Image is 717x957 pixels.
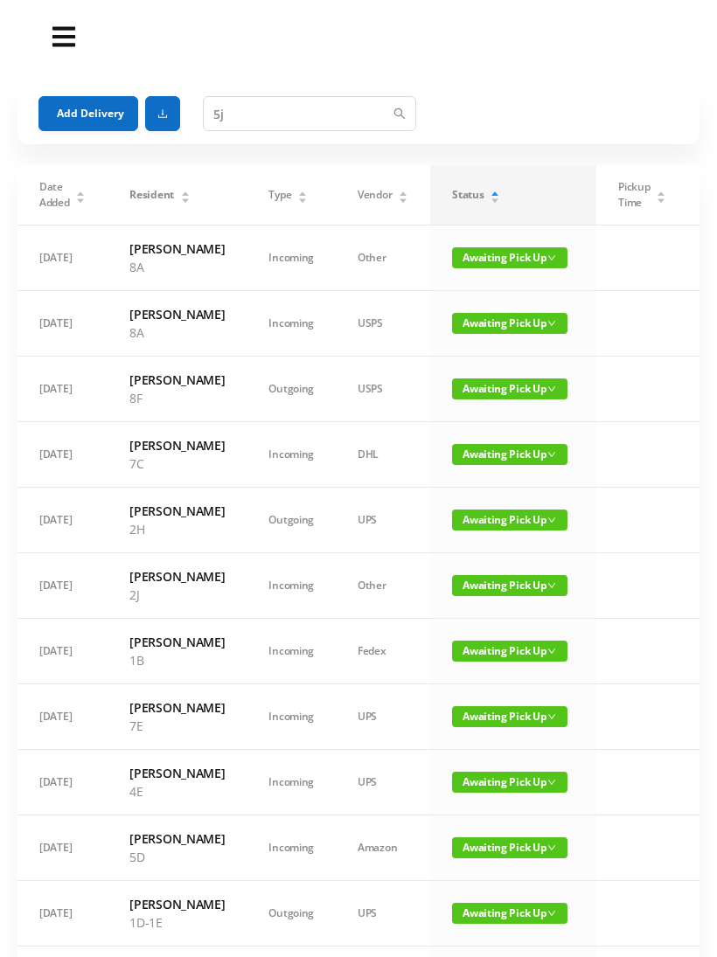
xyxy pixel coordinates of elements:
h6: [PERSON_NAME] [129,567,225,586]
h6: [PERSON_NAME] [129,829,225,848]
i: icon: caret-up [298,189,308,194]
i: icon: caret-down [657,196,666,201]
td: Incoming [247,422,336,488]
p: 8A [129,258,225,276]
p: 2H [129,520,225,538]
td: [DATE] [17,225,108,291]
i: icon: down [547,450,556,459]
td: [DATE] [17,750,108,815]
td: DHL [336,422,430,488]
span: Awaiting Pick Up [452,903,567,924]
td: Incoming [247,684,336,750]
i: icon: caret-up [76,189,86,194]
td: Outgoing [247,881,336,947]
span: Awaiting Pick Up [452,444,567,465]
i: icon: down [547,385,556,393]
td: Incoming [247,291,336,357]
i: icon: caret-up [491,189,500,194]
i: icon: down [547,843,556,852]
i: icon: down [547,516,556,524]
div: Sort [398,189,408,199]
p: 7E [129,717,225,735]
i: icon: caret-up [657,189,666,194]
h6: [PERSON_NAME] [129,698,225,717]
td: [DATE] [17,291,108,357]
span: Awaiting Pick Up [452,641,567,662]
button: icon: download [145,96,180,131]
td: Incoming [247,619,336,684]
i: icon: down [547,319,556,328]
td: Incoming [247,815,336,881]
i: icon: down [547,778,556,787]
p: 7C [129,454,225,473]
td: Incoming [247,225,336,291]
td: [DATE] [17,619,108,684]
span: Pickup Time [618,179,650,211]
p: 1D-1E [129,913,225,932]
td: [DATE] [17,815,108,881]
td: [DATE] [17,684,108,750]
div: Sort [490,189,500,199]
i: icon: caret-up [399,189,408,194]
td: UPS [336,684,430,750]
span: Awaiting Pick Up [452,575,567,596]
td: [DATE] [17,553,108,619]
h6: [PERSON_NAME] [129,239,225,258]
h6: [PERSON_NAME] [129,502,225,520]
td: Other [336,225,430,291]
td: [DATE] [17,357,108,422]
div: Sort [656,189,666,199]
span: Date Added [39,179,70,211]
i: icon: caret-down [180,196,190,201]
h6: [PERSON_NAME] [129,305,225,323]
td: UPS [336,750,430,815]
span: Awaiting Pick Up [452,313,567,334]
i: icon: caret-down [491,196,500,201]
i: icon: down [547,712,556,721]
p: 8F [129,389,225,407]
span: Awaiting Pick Up [452,706,567,727]
p: 2J [129,586,225,604]
i: icon: caret-down [399,196,408,201]
span: Type [268,187,291,203]
span: Resident [129,187,174,203]
span: Awaiting Pick Up [452,247,567,268]
span: Awaiting Pick Up [452,772,567,793]
td: USPS [336,291,430,357]
td: [DATE] [17,881,108,947]
span: Awaiting Pick Up [452,378,567,399]
td: Outgoing [247,357,336,422]
div: Sort [180,189,191,199]
span: Status [452,187,484,203]
td: UPS [336,488,430,553]
td: Other [336,553,430,619]
div: Sort [75,189,86,199]
p: 5D [129,848,225,866]
div: Sort [297,189,308,199]
h6: [PERSON_NAME] [129,436,225,454]
td: Incoming [247,553,336,619]
p: 4E [129,782,225,801]
i: icon: caret-down [76,196,86,201]
h6: [PERSON_NAME] [129,764,225,782]
input: Search for delivery... [203,96,416,131]
td: Incoming [247,750,336,815]
h6: [PERSON_NAME] [129,895,225,913]
span: Awaiting Pick Up [452,510,567,531]
i: icon: caret-up [180,189,190,194]
td: Fedex [336,619,430,684]
td: Amazon [336,815,430,881]
button: Add Delivery [38,96,138,131]
i: icon: down [547,581,556,590]
span: Awaiting Pick Up [452,837,567,858]
h6: [PERSON_NAME] [129,371,225,389]
td: UPS [336,881,430,947]
p: 1B [129,651,225,669]
td: Outgoing [247,488,336,553]
td: [DATE] [17,488,108,553]
td: USPS [336,357,430,422]
h6: [PERSON_NAME] [129,633,225,651]
i: icon: caret-down [298,196,308,201]
p: 8A [129,323,225,342]
i: icon: down [547,253,556,262]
